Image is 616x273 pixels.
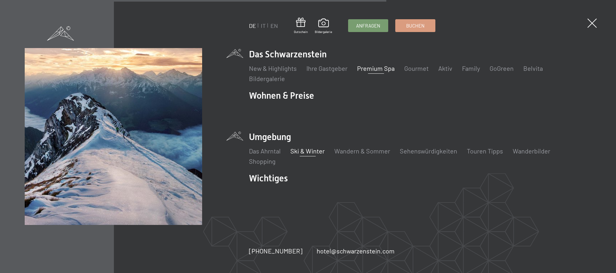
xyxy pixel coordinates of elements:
a: EN [270,22,278,29]
a: GoGreen [490,64,514,72]
a: Ski & Winter [290,147,325,155]
a: Shopping [249,157,276,165]
a: Bildergalerie [249,75,285,82]
a: Das Ahrntal [249,147,281,155]
a: hotel@schwarzenstein.com [317,246,395,255]
span: [PHONE_NUMBER] [249,247,303,255]
a: Gutschein [294,18,308,34]
a: Belvita [523,64,543,72]
a: Wanderbilder [513,147,550,155]
a: Touren Tipps [467,147,503,155]
span: Gutschein [294,29,308,34]
a: Buchen [396,20,435,32]
a: Wandern & Sommer [334,147,390,155]
span: Buchen [406,22,424,29]
a: Sehenswürdigkeiten [400,147,457,155]
a: [PHONE_NUMBER] [249,246,303,255]
a: Premium Spa [357,64,395,72]
span: Anfragen [356,22,380,29]
a: DE [249,22,256,29]
a: Bildergalerie [315,19,332,34]
a: New & Highlights [249,64,297,72]
span: Bildergalerie [315,29,332,34]
a: Ihre Gastgeber [306,64,347,72]
a: IT [261,22,266,29]
a: Aktiv [438,64,452,72]
a: Gourmet [404,64,429,72]
a: Anfragen [348,20,388,32]
a: Family [462,64,480,72]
